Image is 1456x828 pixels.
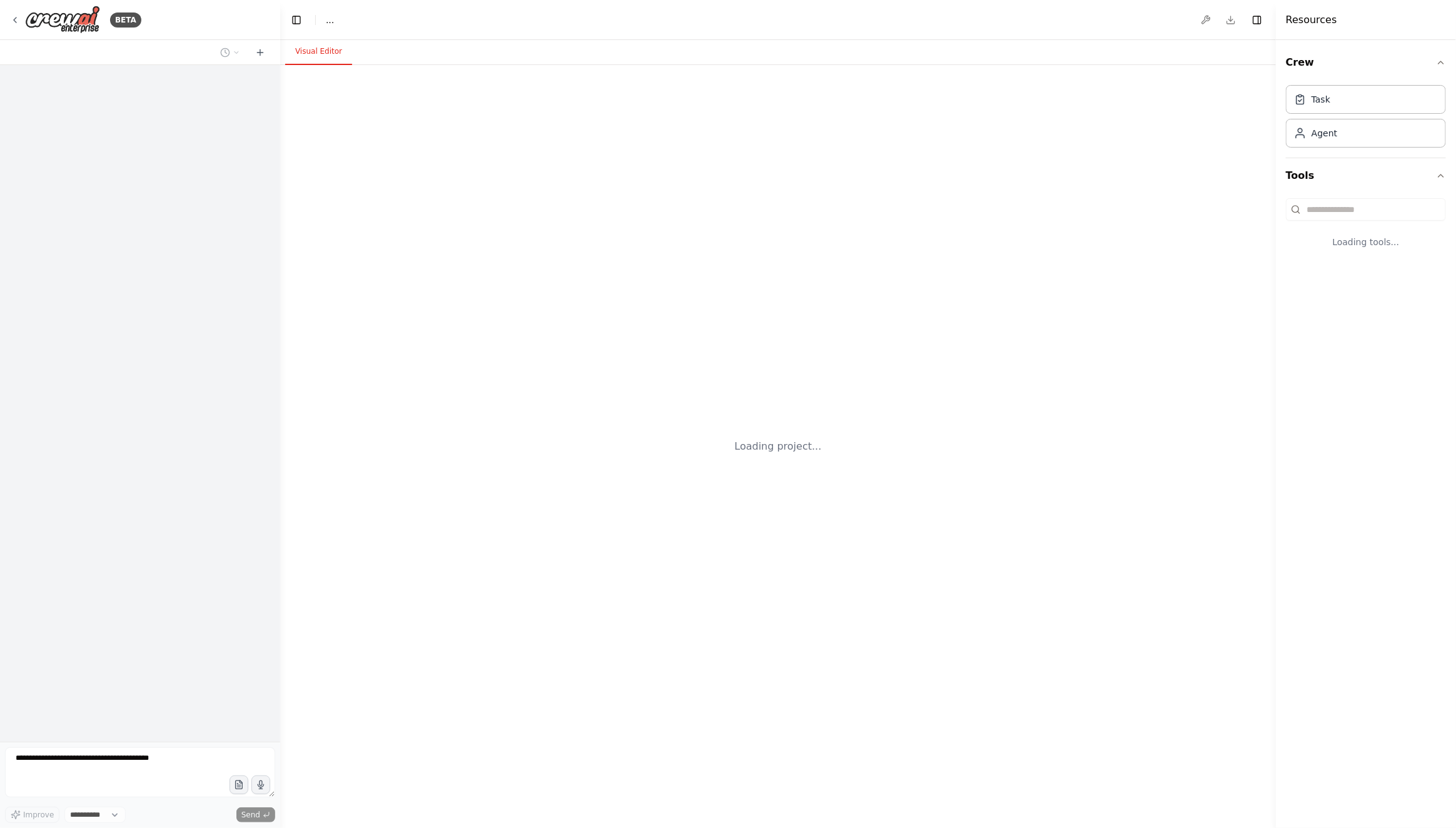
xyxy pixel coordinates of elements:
div: Tools [1286,193,1446,268]
button: Start a new chat [250,45,270,60]
button: Upload files [230,775,248,794]
div: Agent [1312,127,1337,139]
button: Improve [5,807,59,823]
div: BETA [110,13,141,28]
button: Crew [1286,45,1446,80]
span: Improve [23,810,54,820]
button: Tools [1286,158,1446,193]
div: Loading project... [735,439,822,454]
nav: breadcrumb [326,14,334,26]
h4: Resources [1286,13,1337,28]
span: Send [241,810,260,820]
div: Crew [1286,80,1446,158]
button: Hide left sidebar [288,11,305,29]
button: Switch to previous chat [215,45,245,60]
button: Click to speak your automation idea [251,775,270,794]
button: Hide right sidebar [1248,11,1266,29]
span: ... [326,14,334,26]
div: Task [1312,93,1330,106]
div: Loading tools... [1286,226,1446,258]
button: Visual Editor [285,39,352,65]
button: Send [236,807,275,822]
img: Logo [25,6,100,34]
